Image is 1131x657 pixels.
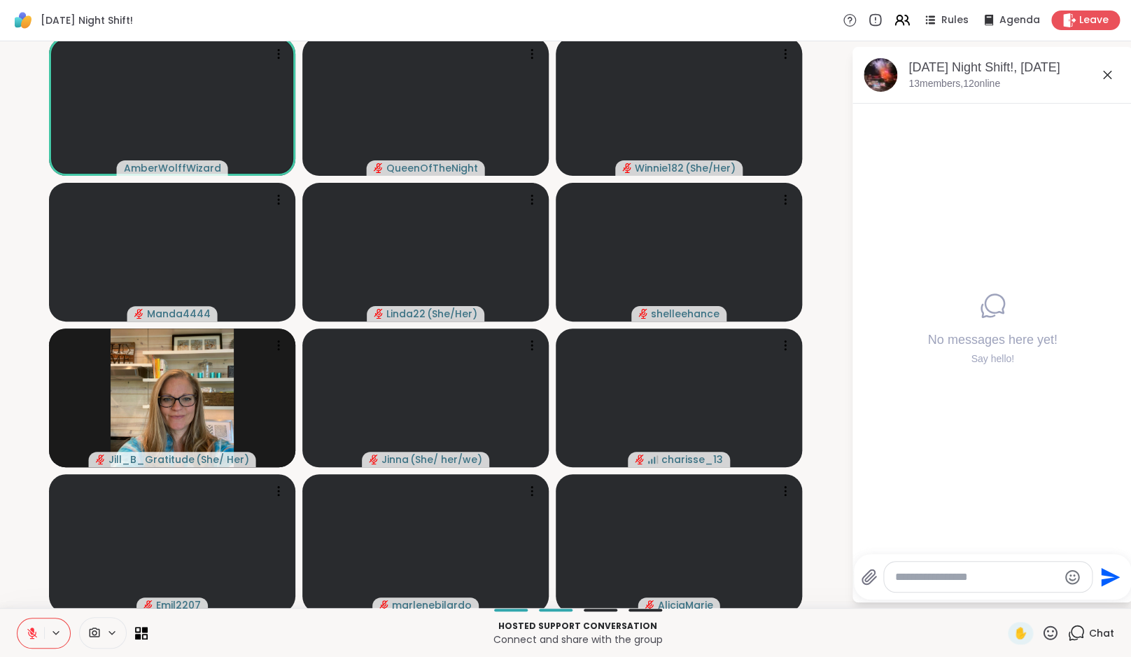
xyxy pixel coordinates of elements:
[661,452,723,466] span: charisse_13
[927,331,1057,349] h4: No messages here yet!
[635,455,645,464] span: audio-muted
[645,600,655,610] span: audio-muted
[96,455,106,464] span: audio-muted
[379,600,389,610] span: audio-muted
[374,163,384,173] span: audio-muted
[1089,626,1114,640] span: Chat
[386,161,478,175] span: QueenOfTheNight
[156,598,201,612] span: Emil2207
[369,455,379,464] span: audio-muted
[864,58,897,92] img: Saturday Night Shift!, Oct 11
[908,59,1121,76] div: [DATE] Night Shift!, [DATE]
[196,452,249,466] span: ( She/ Her )
[685,161,736,175] span: ( She/Her )
[895,570,1058,584] textarea: Type your message
[1013,625,1027,642] span: ✋
[1093,561,1124,593] button: Send
[941,13,969,27] span: Rules
[374,309,384,319] span: audio-muted
[635,161,684,175] span: Winnie182
[999,13,1040,27] span: Agenda
[147,307,211,321] span: Manda4444
[108,452,195,466] span: Jill_B_Gratitude
[381,452,409,466] span: Jinna
[41,13,133,27] span: [DATE] Night Shift!
[658,598,713,612] span: AliciaMarie
[908,77,1000,91] p: 13 members, 12 online
[143,600,153,610] span: audio-muted
[11,8,35,32] img: ShareWell Logomark
[134,309,144,319] span: audio-muted
[927,352,1057,366] div: Say hello!
[156,632,999,646] p: Connect and share with the group
[386,307,426,321] span: Linda22
[410,452,482,466] span: ( She/ her/we )
[651,307,719,321] span: shelleehance
[1079,13,1109,27] span: Leave
[156,620,999,632] p: Hosted support conversation
[392,598,472,612] span: marlenebilardo
[638,309,648,319] span: audio-muted
[622,163,632,173] span: audio-muted
[124,161,221,175] span: AmberWolffWizard
[1064,569,1081,586] button: Emoji picker
[111,328,234,467] img: Jill_B_Gratitude
[427,307,477,321] span: ( She/Her )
